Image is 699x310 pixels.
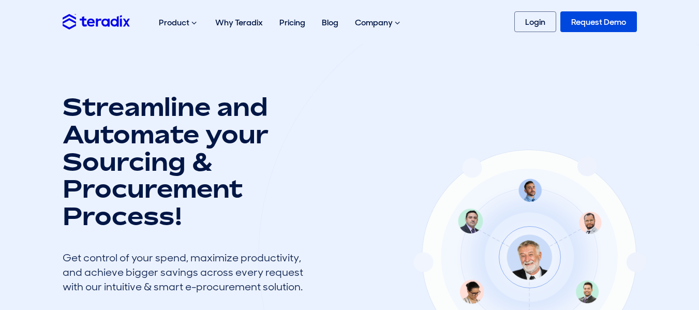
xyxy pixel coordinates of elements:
a: Request Demo [560,11,637,32]
a: Pricing [271,6,314,39]
img: Teradix logo [63,14,130,29]
div: Product [151,6,207,39]
h1: Streamline and Automate your Sourcing & Procurement Process! [63,93,311,230]
a: Blog [314,6,347,39]
a: Why Teradix [207,6,271,39]
div: Get control of your spend, maximize productivity, and achieve bigger savings across every request... [63,250,311,294]
a: Login [514,11,556,32]
div: Company [347,6,410,39]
